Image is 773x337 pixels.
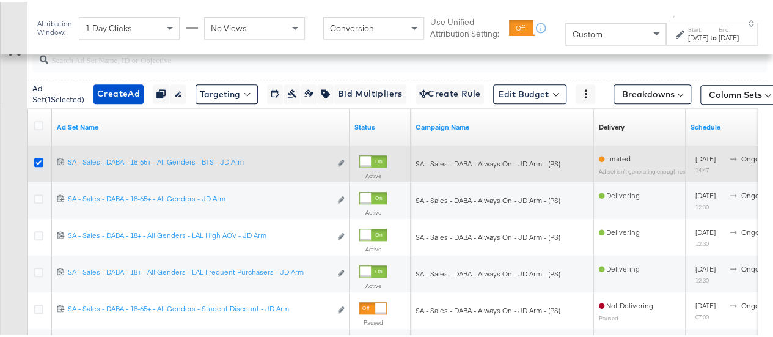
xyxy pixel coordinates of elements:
[68,229,331,239] div: SA - Sales - DABA - 18+ - All Genders - LAL High AOV - JD Arm
[614,83,691,102] button: Breakdowns
[93,83,144,102] button: CreateAd
[741,189,769,198] span: ongoing
[695,201,709,209] sub: 12:30
[599,120,625,130] div: Delivery
[741,152,769,161] span: ongoing
[695,226,716,235] span: [DATE]
[196,83,258,102] button: Targeting
[330,21,374,32] span: Conversion
[68,265,331,275] div: SA - Sales - DABA - 18+ - All Genders - LAL Frequent Purchasers - JD Arm
[68,155,331,168] a: SA - Sales - DABA - 18-65+ - All Genders - BTS - JD Arm
[667,13,679,17] span: ↑
[599,262,640,272] span: Delivering
[48,41,703,65] input: Search Ad Set Name, ID or Objective
[57,120,345,130] a: Your Ad Set name.
[419,84,481,100] span: Create Rule
[695,262,716,272] span: [DATE]
[688,24,708,32] label: Start:
[695,311,709,319] sub: 07:00
[695,165,709,172] sub: 14:47
[719,31,739,41] div: [DATE]
[416,194,560,203] span: SA - Sales - DABA - Always On - JD Arm - (PS)
[32,81,84,103] div: Ad Set ( 1 Selected)
[695,299,716,308] span: [DATE]
[708,31,719,40] strong: to
[695,275,709,282] sub: 12:30
[68,302,331,312] div: SA - Sales - DABA - 18-65+ - All Genders - Student Discount - JD Arm
[741,299,769,308] span: ongoing
[599,299,653,308] span: Not Delivering
[97,84,140,100] span: Create Ad
[493,83,566,102] button: Edit Budget
[695,238,709,245] sub: 12:30
[68,229,331,242] a: SA - Sales - DABA - 18+ - All Genders - LAL High AOV - JD Arm
[68,302,331,315] a: SA - Sales - DABA - 18-65+ - All Genders - Student Discount - JD Arm
[599,166,752,173] sub: Ad set isn’t generating enough results to exit learning phase.
[741,262,769,272] span: ongoing
[599,226,640,235] span: Delivering
[211,21,247,32] span: No Views
[599,120,625,130] a: Reflects the ability of your Ad Set to achieve delivery based on ad states, schedule and budget.
[416,157,560,166] span: SA - Sales - DABA - Always On - JD Arm - (PS)
[599,189,640,198] span: Delivering
[741,226,769,235] span: ongoing
[359,170,387,178] label: Active
[416,304,560,313] span: SA - Sales - DABA - Always On - JD Arm - (PS)
[572,27,602,38] span: Custom
[688,31,708,41] div: [DATE]
[430,15,504,37] label: Use Unified Attribution Setting:
[37,18,73,35] div: Attribution Window:
[416,267,560,276] span: SA - Sales - DABA - Always On - JD Arm - (PS)
[68,192,331,202] div: SA - Sales - DABA - 18-65+ - All Genders - JD Arm
[416,231,560,240] span: SA - Sales - DABA - Always On - JD Arm - (PS)
[86,21,132,32] span: 1 Day Clicks
[695,152,716,161] span: [DATE]
[599,313,618,320] sub: Paused
[354,120,406,130] a: Shows the current state of your Ad Set.
[416,83,485,102] button: Create Rule
[416,120,589,130] a: Your campaign name.
[68,192,331,205] a: SA - Sales - DABA - 18-65+ - All Genders - JD Arm
[68,265,331,278] a: SA - Sales - DABA - 18+ - All Genders - LAL Frequent Purchasers - JD Arm
[68,155,331,165] div: SA - Sales - DABA - 18-65+ - All Genders - BTS - JD Arm
[359,317,387,325] label: Paused
[599,152,631,161] span: Limited
[719,24,739,32] label: End:
[359,207,387,215] label: Active
[334,83,406,102] button: Bid Multipliers
[338,84,403,100] span: Bid Multipliers
[695,189,716,198] span: [DATE]
[359,243,387,251] label: Active
[359,280,387,288] label: Active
